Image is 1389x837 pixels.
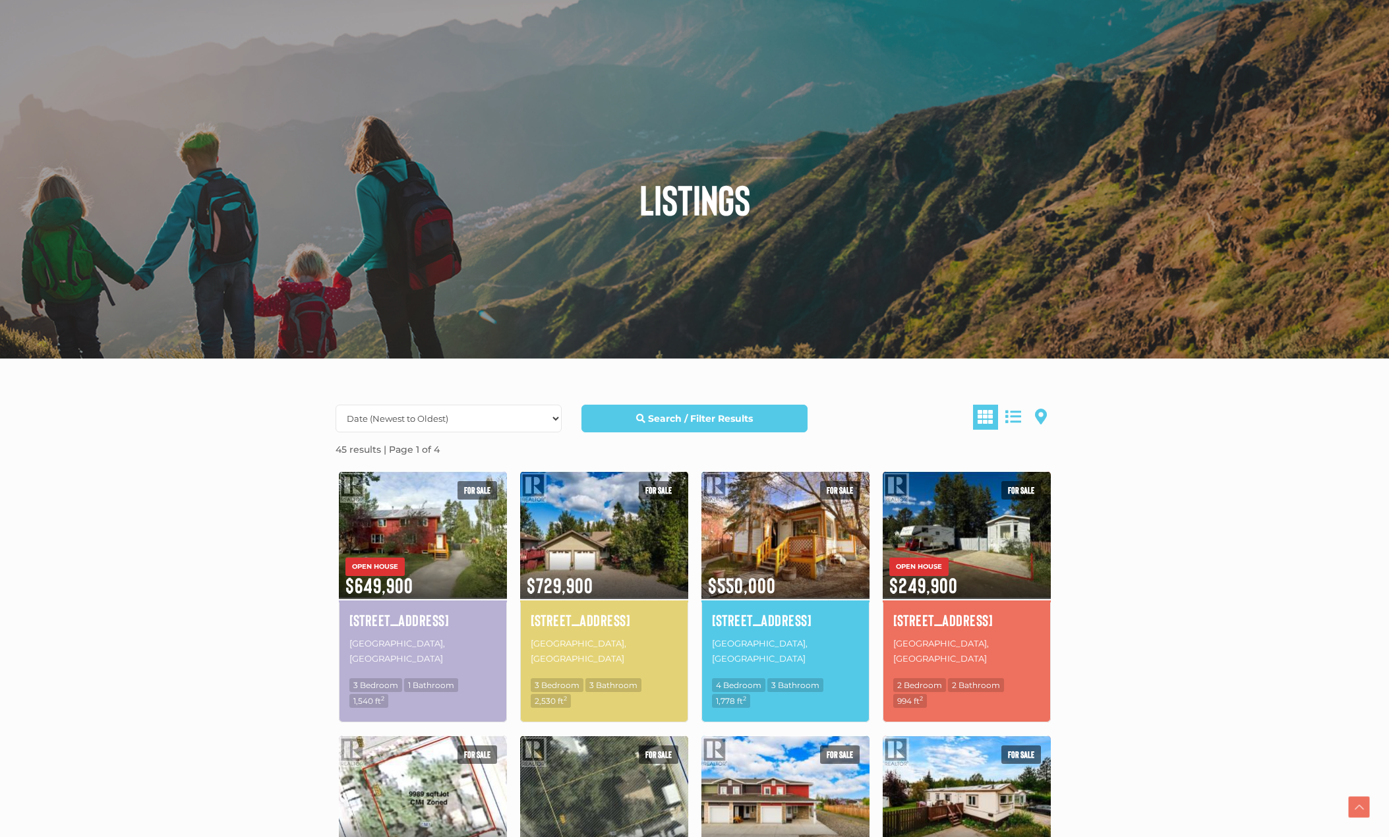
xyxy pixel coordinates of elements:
span: For sale [820,481,860,500]
span: For sale [458,481,497,500]
span: 1,778 ft [712,694,750,708]
span: 1 Bathroom [404,678,458,692]
span: 2 Bedroom [893,678,946,692]
span: For sale [1001,745,1041,764]
span: For sale [639,745,678,764]
span: 4 Bedroom [712,678,765,692]
span: $550,000 [701,556,870,599]
a: [STREET_ADDRESS] [349,609,496,631]
span: 2,530 ft [531,694,571,708]
a: Search / Filter Results [581,405,808,432]
img: 16 ARLEUX PLACE, Whitehorse, Yukon [520,469,688,600]
span: OPEN HOUSE [889,558,949,576]
strong: 45 results | Page 1 of 4 [336,444,440,455]
sup: 2 [920,695,923,702]
strong: Search / Filter Results [648,413,753,424]
span: For sale [1001,481,1041,500]
span: 3 Bathroom [767,678,823,692]
span: For sale [820,745,860,764]
img: 7225 7TH AVENUE, Whitehorse, Yukon [701,469,870,600]
sup: 2 [743,695,746,702]
sup: 2 [564,695,567,702]
p: [GEOGRAPHIC_DATA], [GEOGRAPHIC_DATA] [349,635,496,668]
span: 1,540 ft [349,694,388,708]
p: [GEOGRAPHIC_DATA], [GEOGRAPHIC_DATA] [712,635,859,668]
p: [GEOGRAPHIC_DATA], [GEOGRAPHIC_DATA] [893,635,1040,668]
img: 203-986 RANGE ROAD, Whitehorse, Yukon [883,469,1051,600]
sup: 2 [381,695,384,702]
span: $649,900 [339,556,507,599]
span: 2 Bathroom [948,678,1004,692]
span: $729,900 [520,556,688,599]
span: OPEN HOUSE [345,558,405,576]
span: For sale [639,481,678,500]
span: 994 ft [893,694,927,708]
h1: Listings [326,178,1064,220]
span: 3 Bedroom [531,678,583,692]
a: [STREET_ADDRESS] [531,609,678,631]
a: [STREET_ADDRESS] [712,609,859,631]
p: [GEOGRAPHIC_DATA], [GEOGRAPHIC_DATA] [531,635,678,668]
span: For sale [458,745,497,764]
img: 50 DIEPPE DRIVE, Whitehorse, Yukon [339,469,507,600]
span: $249,900 [883,556,1051,599]
span: 3 Bathroom [585,678,641,692]
a: [STREET_ADDRESS] [893,609,1040,631]
span: 3 Bedroom [349,678,402,692]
